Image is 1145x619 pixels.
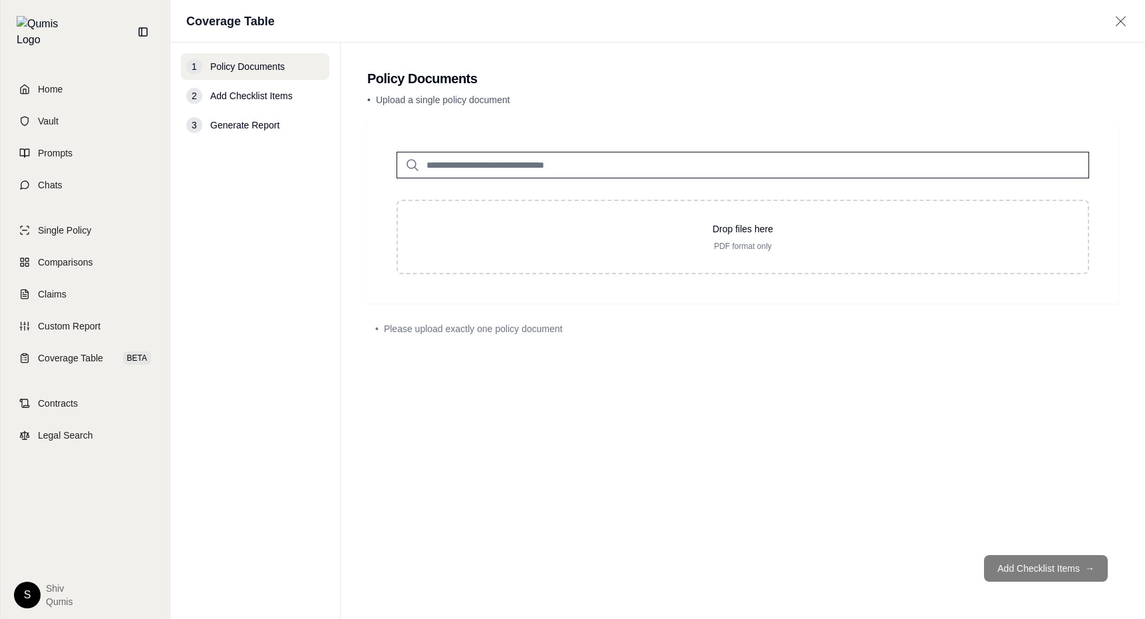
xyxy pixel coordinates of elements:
[38,288,67,301] span: Claims
[38,178,63,192] span: Chats
[9,343,162,373] a: Coverage TableBETA
[46,595,73,608] span: Qumis
[17,16,67,48] img: Qumis Logo
[38,146,73,160] span: Prompts
[210,118,279,132] span: Generate Report
[132,21,154,43] button: Collapse sidebar
[38,429,93,442] span: Legal Search
[210,89,293,103] span: Add Checklist Items
[186,88,202,104] div: 2
[46,582,73,595] span: Shiv
[375,322,379,335] span: •
[9,138,162,168] a: Prompts
[210,60,285,73] span: Policy Documents
[376,95,510,105] span: Upload a single policy document
[38,319,100,333] span: Custom Report
[186,59,202,75] div: 1
[14,582,41,608] div: S
[367,95,371,105] span: •
[186,12,275,31] h1: Coverage Table
[38,397,78,410] span: Contracts
[9,421,162,450] a: Legal Search
[419,222,1066,236] p: Drop files here
[419,241,1066,252] p: PDF format only
[367,69,1118,88] h2: Policy Documents
[9,106,162,136] a: Vault
[186,117,202,133] div: 3
[9,170,162,200] a: Chats
[38,224,91,237] span: Single Policy
[38,83,63,96] span: Home
[9,248,162,277] a: Comparisons
[9,389,162,418] a: Contracts
[38,114,59,128] span: Vault
[384,322,563,335] span: Please upload exactly one policy document
[9,75,162,104] a: Home
[123,351,151,365] span: BETA
[38,351,103,365] span: Coverage Table
[9,280,162,309] a: Claims
[38,256,92,269] span: Comparisons
[9,216,162,245] a: Single Policy
[9,311,162,341] a: Custom Report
